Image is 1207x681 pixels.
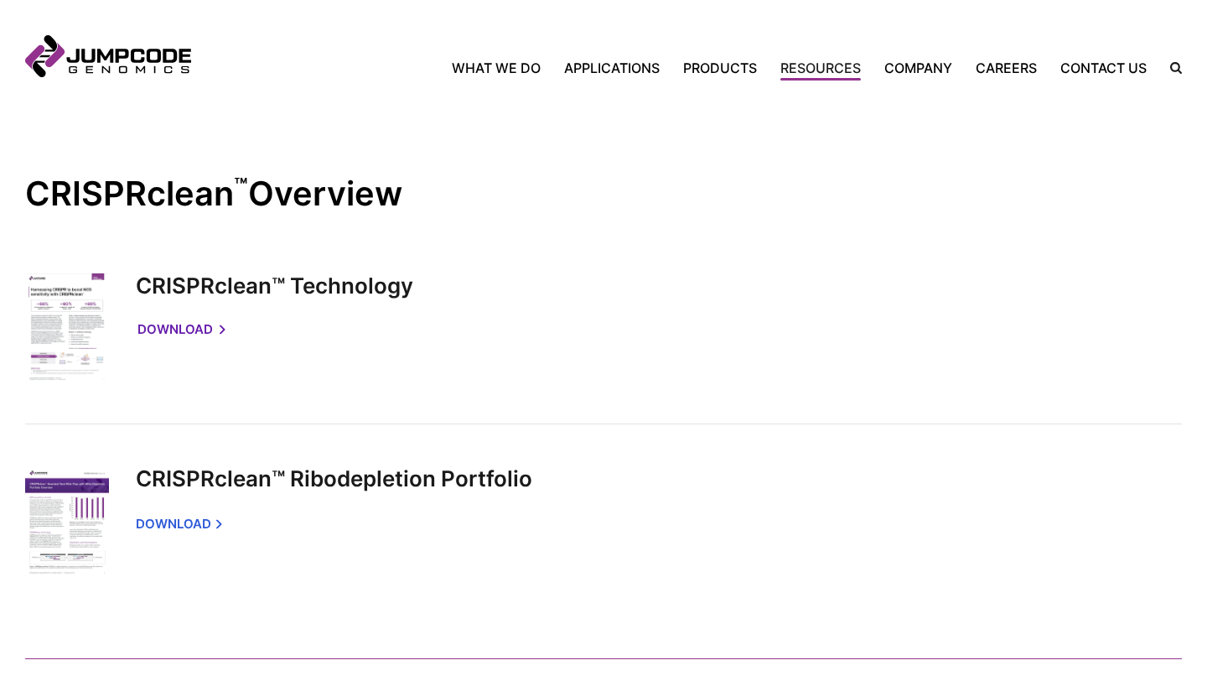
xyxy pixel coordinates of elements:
a: Applications [552,58,671,78]
h2: CRISPRclean Overview [25,173,1182,215]
a: Contact Us [1049,58,1158,78]
img: Portfolio overview graphic for web [25,466,109,575]
a: Careers [964,58,1049,78]
a: CRISPRclean™ Ribodepletion Portfolio [136,465,532,491]
a: Resources [769,58,873,78]
a: Company [873,58,964,78]
label: Search the site. [1158,62,1182,74]
a: Products [671,58,769,78]
a: Download [137,313,224,347]
a: Download [136,507,222,542]
a: CRISPRclean™ Technology [136,273,413,299]
a: What We Do [452,58,552,78]
sup: ™ [234,173,248,199]
nav: Primary Navigation [191,58,1158,78]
